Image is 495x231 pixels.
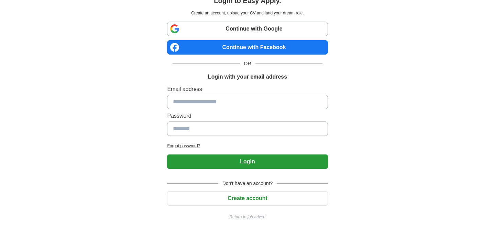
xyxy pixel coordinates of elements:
[167,214,328,220] a: Return to job advert
[167,143,328,149] a: Forgot password?
[167,85,328,93] label: Email address
[167,195,328,201] a: Create account
[167,191,328,206] button: Create account
[167,112,328,120] label: Password
[218,180,277,187] span: Don't have an account?
[167,22,328,36] a: Continue with Google
[167,154,328,169] button: Login
[208,73,287,81] h1: Login with your email address
[240,60,255,67] span: OR
[168,10,326,16] p: Create an account, upload your CV and land your dream role.
[167,40,328,55] a: Continue with Facebook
